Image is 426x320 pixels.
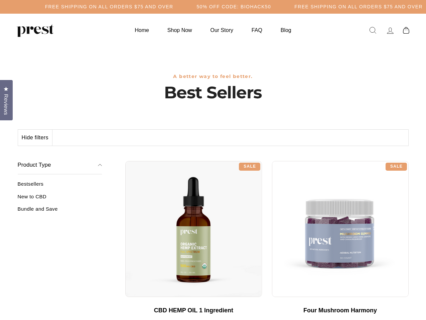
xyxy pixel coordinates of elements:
[159,24,200,37] a: Shop Now
[18,206,102,217] a: Bundle and Save
[196,4,271,10] h5: 50% OFF CODE: BIOHACK50
[202,24,242,37] a: Our Story
[45,4,173,10] h5: Free Shipping on all orders $75 and over
[18,130,52,146] button: Hide filters
[18,156,102,175] button: Product Type
[294,4,423,10] h5: Free Shipping on all orders $75 and over
[126,24,157,37] a: Home
[18,181,102,192] a: Bestsellers
[18,194,102,205] a: New to CBD
[126,24,299,37] ul: Primary
[272,24,300,37] a: Blog
[386,163,407,171] div: Sale
[279,307,402,314] div: Four Mushroom Harmony
[18,83,409,103] h1: Best Sellers
[2,94,10,115] span: Reviews
[239,163,260,171] div: Sale
[243,24,271,37] a: FAQ
[17,24,53,37] img: PREST ORGANICS
[18,74,409,79] h3: A better way to feel better.
[132,307,255,314] div: CBD HEMP OIL 1 Ingredient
